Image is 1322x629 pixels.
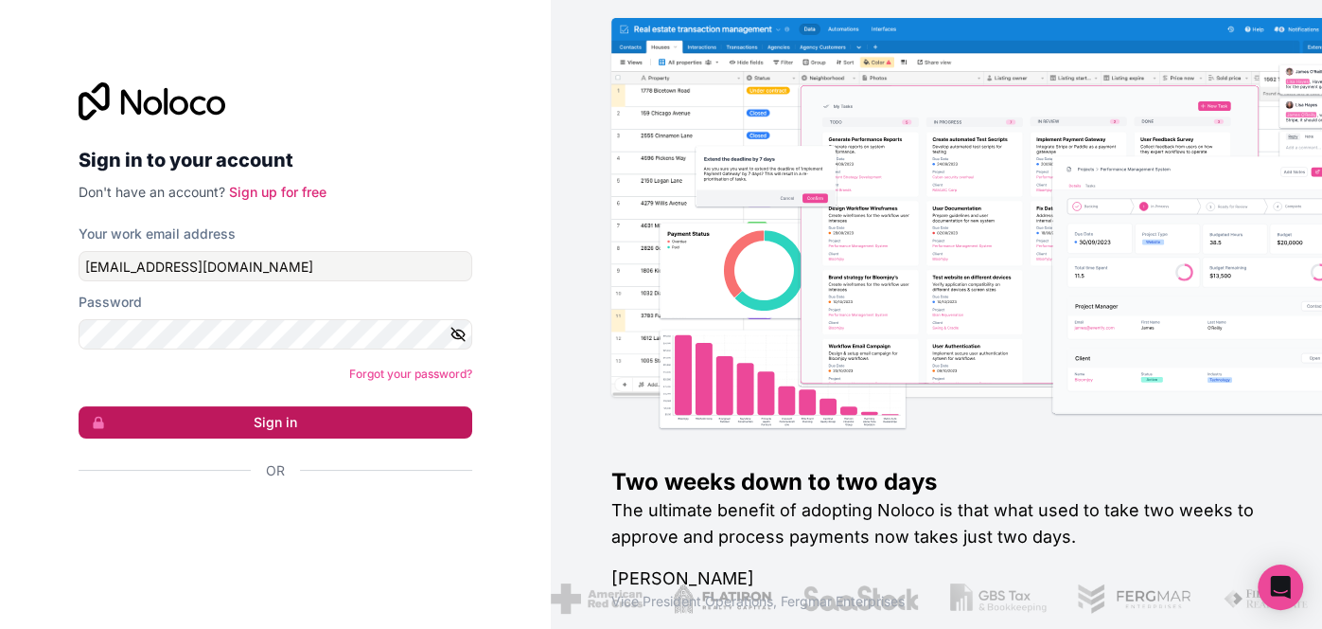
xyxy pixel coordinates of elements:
[79,319,472,350] input: Password
[266,461,285,480] span: Or
[79,251,472,281] input: Email address
[611,566,1261,592] h1: [PERSON_NAME]
[611,497,1261,550] h2: The ultimate benefit of adopting Noloco is that what used to take two weeks to approve and proces...
[79,406,472,439] button: Sign in
[79,184,225,200] span: Don't have an account?
[611,467,1261,497] h1: Two weeks down to two days
[551,584,643,614] img: /assets/american-red-cross-BAupjrZR.png
[69,501,467,543] iframe: Sign in with Google Button
[349,367,472,381] a: Forgot your password?
[79,143,472,177] h2: Sign in to your account
[1258,565,1303,610] div: Open Intercom Messenger
[611,592,1261,611] h1: Vice President Operations , Fergmar Enterprises
[229,184,326,200] a: Sign up for free
[79,293,142,312] label: Password
[79,225,236,243] label: Your work email address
